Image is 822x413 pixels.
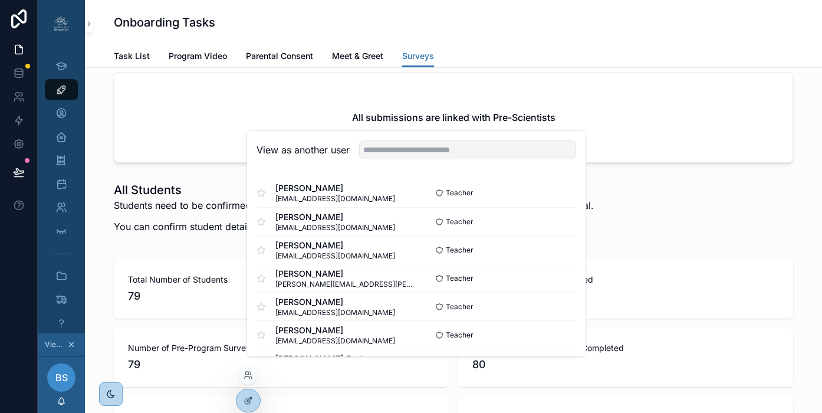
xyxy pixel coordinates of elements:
span: Teacher [446,302,474,312]
span: Teacher [446,274,474,283]
span: [PERSON_NAME] [275,296,395,308]
div: scrollable content [38,47,85,333]
a: Program Video [169,45,227,69]
a: Task List [114,45,150,69]
a: Meet & Greet [332,45,383,69]
span: BS [55,371,68,385]
a: Surveys [402,45,434,68]
span: [EMAIL_ADDRESS][DOMAIN_NAME] [275,336,395,346]
span: Teacher [446,330,474,340]
span: 79 [472,288,779,304]
p: Students need to be confirmed and have completed both surveys to be eligible for matching with a ... [114,198,594,212]
span: Teacher [446,188,474,198]
span: Teacher [446,217,474,227]
p: You can confirm student details at . [114,219,594,234]
span: Total Number of Students [128,274,435,286]
span: [PERSON_NAME] [275,182,395,194]
span: [PERSON_NAME] [275,240,395,251]
span: [PERSON_NAME] [275,211,395,223]
h2: All submissions are linked with Pre-Scientists [352,110,555,124]
span: [EMAIL_ADDRESS][DOMAIN_NAME] [275,194,395,204]
span: 79 [128,356,435,373]
span: Number of Pre-Program Surveys Completed [128,342,435,354]
span: Viewing as [PERSON_NAME] [45,340,65,349]
span: [EMAIL_ADDRESS][DOMAIN_NAME] [275,308,395,317]
span: 79 [128,288,435,304]
span: [PERSON_NAME] [275,324,395,336]
span: [PERSON_NAME][EMAIL_ADDRESS][PERSON_NAME][DOMAIN_NAME] [275,280,416,289]
span: [PERSON_NAME] [275,268,416,280]
span: Task List [114,50,150,62]
span: [EMAIL_ADDRESS][DOMAIN_NAME] [275,223,395,232]
span: Program Video [169,50,227,62]
h1: Onboarding Tasks [114,14,215,31]
span: 80 [472,356,779,373]
a: Parental Consent [246,45,313,69]
span: [EMAIL_ADDRESS][DOMAIN_NAME] [275,251,395,261]
span: Meet & Greet [332,50,383,62]
span: Number of Interest Surveys Completed [472,342,779,354]
h2: View as another user [257,143,350,157]
span: [PERSON_NAME]-Detlev [275,353,395,365]
span: Surveys [402,50,434,62]
img: App logo [52,14,71,33]
span: Number of Students Confirmed [472,274,779,286]
h1: All Students [114,182,594,198]
span: Teacher [446,245,474,255]
span: Parental Consent [246,50,313,62]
